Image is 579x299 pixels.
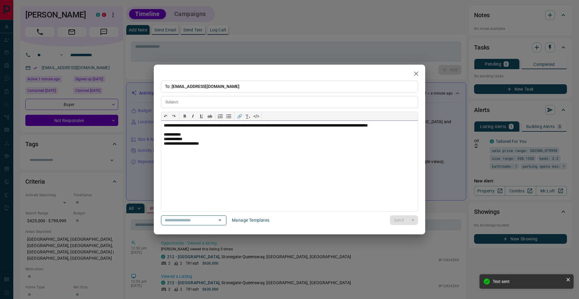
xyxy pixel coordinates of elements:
button: Open [216,216,224,224]
button: </> [252,112,261,121]
button: 𝐔 [197,112,206,121]
button: ab [206,112,214,121]
button: ↷ [170,112,178,121]
button: 𝐁 [180,112,189,121]
s: ab [207,114,212,119]
span: [EMAIL_ADDRESS][DOMAIN_NAME] [172,84,240,89]
button: 𝑰 [189,112,197,121]
button: Manage Templates [228,215,273,225]
button: T̲ₓ [244,112,252,121]
div: split button [390,215,418,225]
span: 𝐔 [200,114,203,118]
p: Subject: [166,99,179,105]
p: To: [161,81,418,92]
button: 🔗 [235,112,244,121]
button: Bullet list [225,112,233,121]
button: ↶ [161,112,170,121]
button: Numbered list [216,112,225,121]
div: Text sent [493,279,563,284]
